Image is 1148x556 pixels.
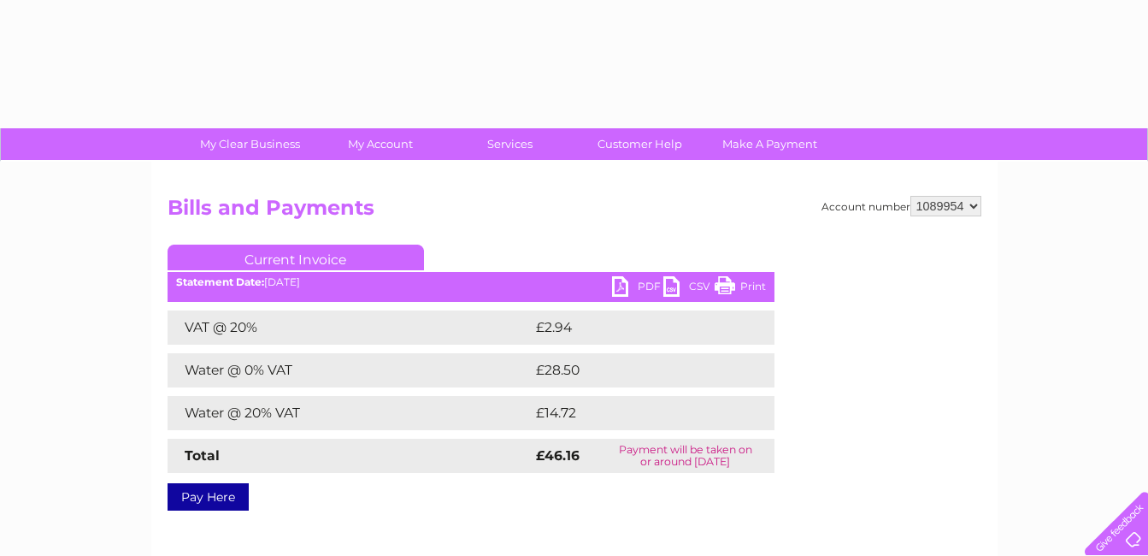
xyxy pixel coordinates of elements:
h2: Bills and Payments [168,196,981,228]
td: VAT @ 20% [168,311,532,345]
a: Make A Payment [699,128,840,160]
a: Current Invoice [168,245,424,270]
td: £28.50 [532,353,740,387]
td: Payment will be taken on or around [DATE] [597,439,774,473]
a: Print [715,276,766,301]
a: CSV [663,276,715,301]
a: PDF [612,276,663,301]
a: Pay Here [168,483,249,511]
a: Services [439,128,580,160]
td: Water @ 0% VAT [168,353,532,387]
td: £2.94 [532,311,735,345]
a: My Clear Business [180,128,321,160]
td: Water @ 20% VAT [168,396,532,430]
a: Customer Help [569,128,710,160]
div: [DATE] [168,276,774,288]
td: £14.72 [532,396,739,430]
strong: Total [185,447,220,464]
a: My Account [309,128,450,160]
div: Account number [821,196,981,216]
b: Statement Date: [176,275,264,288]
strong: £46.16 [536,447,580,464]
